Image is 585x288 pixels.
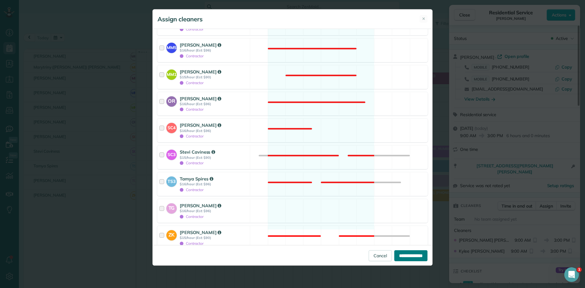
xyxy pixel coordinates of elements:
[166,69,177,78] strong: MM1
[180,187,204,192] span: Contractor
[180,182,248,186] strong: $16/hour (Est: $96)
[166,123,177,131] strong: SC4
[166,176,177,185] strong: TS3
[577,267,582,272] span: 1
[158,15,203,23] h5: Assign cleaners
[422,16,425,22] span: ✕
[180,69,221,75] strong: [PERSON_NAME]
[166,96,177,105] strong: OR
[180,27,204,31] span: Contractor
[166,43,177,51] strong: MM5
[180,107,204,112] span: Contractor
[166,150,177,158] strong: SC3
[180,102,248,106] strong: $16/hour (Est: $96)
[180,241,204,246] span: Contractor
[180,48,248,52] strong: $16/hour (Est: $96)
[180,122,221,128] strong: [PERSON_NAME]
[180,42,221,48] strong: [PERSON_NAME]
[180,236,248,240] strong: $15/hour (Est: $90)
[180,80,204,85] span: Contractor
[180,134,204,138] span: Contractor
[180,129,248,133] strong: $16/hour (Est: $96)
[180,75,248,79] strong: $15/hour (Est: $90)
[180,209,248,213] strong: $16/hour (Est: $96)
[564,267,579,282] iframe: Intercom live chat
[180,149,215,155] strong: Stevi Caviness
[180,214,204,219] span: Contractor
[166,230,177,239] strong: ZK
[180,155,248,160] strong: $15/hour (Est: $90)
[166,203,177,212] strong: TG
[180,229,221,235] strong: [PERSON_NAME]
[180,203,221,208] strong: [PERSON_NAME]
[180,176,213,182] strong: Tamya Spires
[180,96,221,101] strong: [PERSON_NAME]
[180,54,204,58] span: Contractor
[369,250,392,261] a: Cancel
[180,161,204,165] span: Contractor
